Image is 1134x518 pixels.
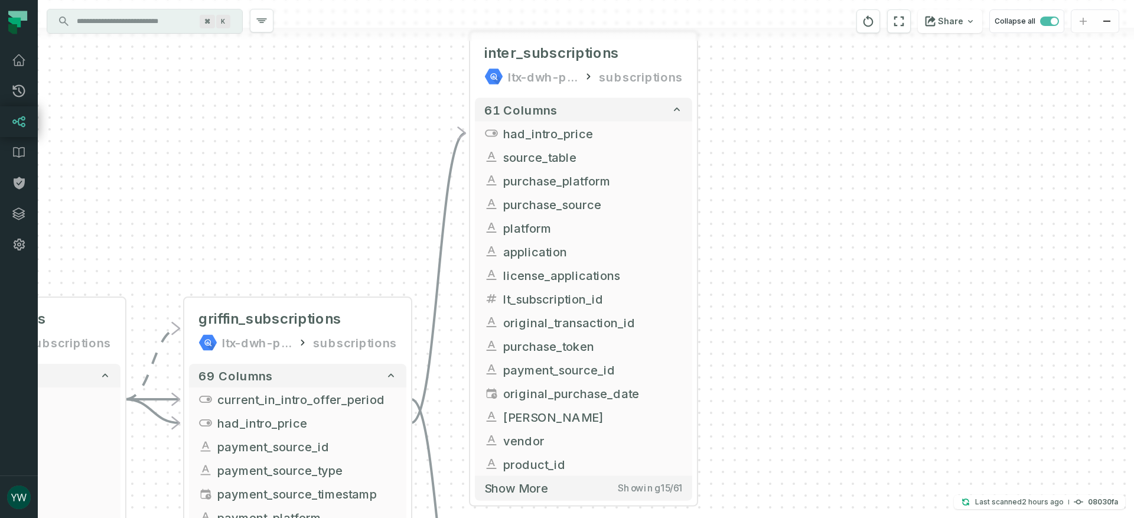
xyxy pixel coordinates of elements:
button: purchase_platform [475,169,692,193]
button: original_purchase_date [475,382,692,405]
span: string [484,268,498,282]
button: payment_source_id [475,358,692,382]
button: payment_source_id [189,435,406,458]
span: vendor [503,432,683,449]
span: had_intro_price [217,414,397,432]
div: subscriptions [27,333,111,352]
span: license_applications [503,266,683,284]
span: source_table [503,148,683,166]
span: string [484,150,498,164]
button: had_intro_price [475,122,692,145]
relative-time: Sep 30, 2025, 1:05 PM GMT+3 [1022,497,1064,506]
span: platform [503,219,683,237]
span: lt_subscription_id [503,290,683,308]
span: payment_source_type [217,461,397,479]
span: string [484,457,498,471]
button: Collapse all [989,9,1064,33]
button: source_table [475,145,692,169]
span: timestamp [484,386,498,400]
button: platform [475,216,692,240]
button: vendor [475,429,692,452]
span: 61 columns [484,103,558,117]
button: Show moreShowing15/61 [475,476,692,500]
button: zoom out [1095,10,1119,33]
button: application [475,240,692,263]
button: Last scanned[DATE] 1:05:32 PM08030fa [954,495,1125,509]
button: purchase_token [475,334,692,358]
span: had_intro_price [503,125,683,142]
span: integer [484,292,498,306]
span: string [484,174,498,188]
span: original_transaction_id [503,314,683,331]
button: had_intro_price [189,411,406,435]
span: string [484,315,498,330]
span: Press ⌘ + K to focus the search bar [200,15,215,28]
g: Edge from 1dde86780a9756321a2dd1318f568811 to e4acfe32bd785108f34f57033b70937c [125,328,180,399]
button: payment_source_type [189,458,406,482]
button: Share [918,9,982,33]
span: payment_source_id [503,361,683,379]
span: Show more [484,481,548,496]
button: product_id [475,452,692,476]
span: griffin_app_name [503,408,683,426]
span: purchase_source [503,196,683,213]
span: timestamp [198,487,213,501]
span: payment_source_timestamp [217,485,397,503]
div: ltx-dwh-prod-processed [222,333,292,352]
button: payment_source_timestamp [189,482,406,506]
span: boolean [198,392,213,406]
button: purchase_source [475,193,692,216]
button: lt_subscription_id [475,287,692,311]
span: inter_subscriptions [484,44,619,63]
button: original_transaction_id [475,311,692,334]
span: griffin_subscriptions [198,310,341,328]
span: string [484,434,498,448]
span: Press ⌘ + K to focus the search bar [216,15,230,28]
span: current_in_intro_offer_period [217,390,397,408]
button: license_applications [475,263,692,287]
button: current_in_intro_offer_period [189,387,406,411]
img: avatar of ywieder [7,486,31,509]
span: Showing 15 / 61 [618,482,683,494]
h4: 08030fa [1088,499,1118,506]
span: string [484,410,498,424]
span: purchase_platform [503,172,683,190]
span: string [484,339,498,353]
div: subscriptions [313,333,397,352]
span: original_purchase_date [503,385,683,402]
span: string [198,439,213,454]
p: Last scanned [975,496,1064,508]
button: [PERSON_NAME] [475,405,692,429]
span: string [484,245,498,259]
span: application [503,243,683,260]
span: string [198,463,213,477]
span: string [484,197,498,211]
g: Edge from e4acfe32bd785108f34f57033b70937c to e4a925be17e3eaa5f359107f5ae1f54d [411,133,465,423]
span: string [484,221,498,235]
span: purchase_token [503,337,683,355]
span: boolean [198,416,213,430]
span: payment_source_id [217,438,397,455]
div: subscriptions [599,67,683,86]
span: string [484,363,498,377]
g: Edge from 1dde86780a9756321a2dd1318f568811 to e4acfe32bd785108f34f57033b70937c [125,399,180,423]
div: ltx-dwh-prod-processed [508,67,578,86]
span: 69 columns [198,369,273,383]
span: boolean [484,126,498,141]
span: product_id [503,455,683,473]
